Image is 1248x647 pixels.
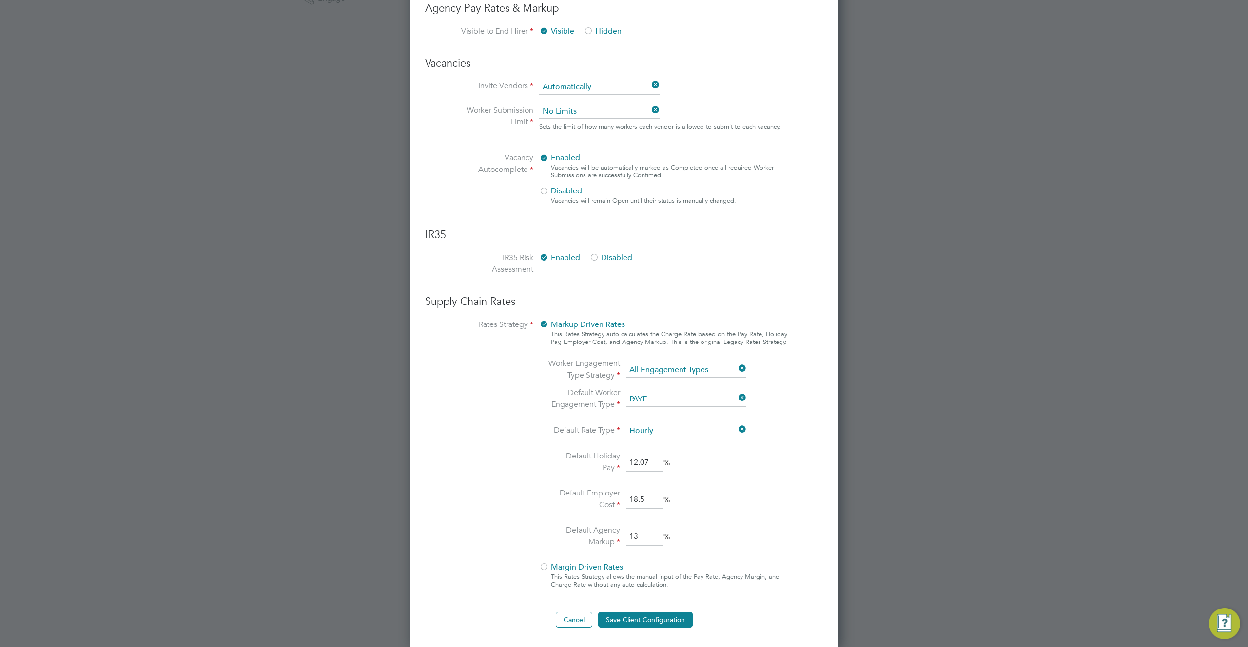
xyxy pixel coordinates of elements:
[547,487,620,511] label: Default Employer Cost
[539,186,582,196] span: Disabled
[547,524,620,548] label: Default Agency Markup
[626,392,746,407] input: Select one
[551,330,788,346] div: This Rates Strategy auto calculates the Charge Rate based on the Pay Rate, Holiday Pay, Employer ...
[547,487,753,513] li: %
[425,57,823,71] h3: Vacancies
[425,295,823,309] h3: Supply Chain Rates
[460,252,533,275] label: IR35 Risk Assessment
[425,1,823,16] h3: Agency Pay Rates & Markup
[539,121,780,133] div: Sets the limit of how many workers each vendor is allowed to submit to each vacancy.
[547,450,620,474] label: Default Holiday Pay
[539,253,580,263] span: Enabled
[547,387,620,410] label: Default Worker Engagement Type
[551,164,788,179] div: Vacancies will be automatically marked as Completed once all required Worker Submissions are succ...
[556,612,592,628] button: Cancel
[547,358,620,381] label: Worker Engagement Type Strategy
[460,319,533,592] label: Rates Strategy
[547,450,753,476] li: %
[539,562,623,572] span: Margin Driven Rates
[460,104,533,140] label: Worker Submission Limit
[626,424,746,438] input: Select one
[584,26,622,36] span: Hidden
[539,80,660,95] input: Select one
[551,573,788,589] div: This Rates Strategy allows the manual input of the Pay Rate, Agency Margin, and Charge Rate witho...
[425,228,823,242] h3: IR35
[547,424,620,436] label: Default Rate Type
[539,26,574,36] span: Visible
[460,25,533,37] label: Visible to End Hirer
[539,104,660,119] input: Search for...
[547,524,753,550] li: %
[551,197,788,205] div: Vacancies will remain Open until their status is manually changed.
[589,253,632,263] span: Disabled
[460,152,533,209] label: Vacancy Autocomplete
[1209,608,1240,639] button: Engage Resource Center
[598,612,693,628] button: Save Client Configuration
[539,153,580,163] span: Enabled
[539,320,625,329] span: Markup Driven Rates
[626,363,746,378] input: Select one
[460,80,533,93] label: Invite Vendors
